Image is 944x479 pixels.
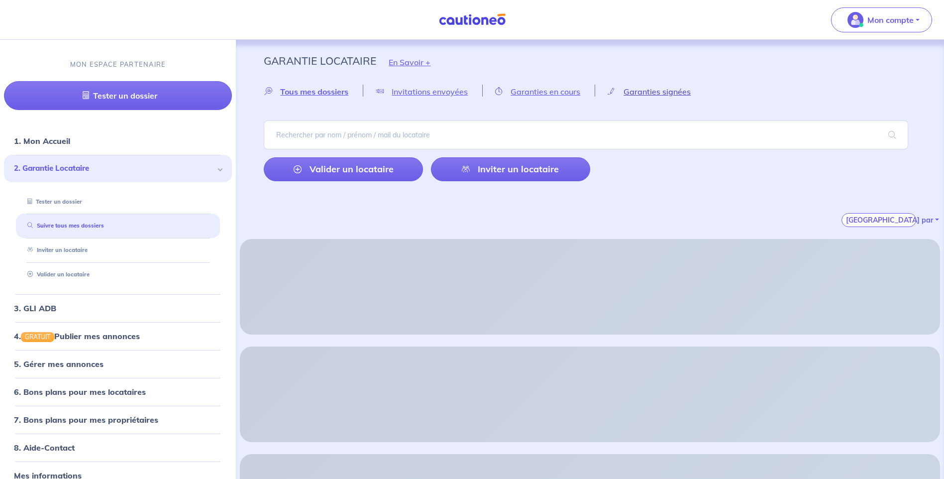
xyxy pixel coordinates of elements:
img: Cautioneo [435,13,510,26]
img: illu_account_valid_menu.svg [847,12,863,28]
div: 5. Gérer mes annonces [4,354,232,374]
a: 7. Bons plans pour mes propriétaires [14,415,158,425]
p: MON ESPACE PARTENAIRE [70,60,166,69]
a: Valider un locataire [23,271,90,278]
button: illu_account_valid_menu.svgMon compte [831,7,932,32]
button: [GEOGRAPHIC_DATA] par [841,213,916,227]
a: 5. Gérer mes annonces [14,359,104,369]
a: Valider un locataire [264,157,423,181]
a: 4.GRATUITPublier mes annonces [14,331,140,341]
div: Tester un dossier [16,194,220,210]
button: En Savoir + [376,48,443,77]
span: Garanties signées [624,87,691,97]
div: 3. GLI ADB [4,298,232,318]
input: Rechercher par nom / prénom / mail du locataire [264,120,908,149]
div: 7. Bons plans pour mes propriétaires [4,410,232,430]
p: Mon compte [867,14,914,26]
span: Invitations envoyées [392,87,468,97]
a: Tous mes dossiers [264,87,363,96]
div: Inviter un locataire [16,242,220,258]
div: 4.GRATUITPublier mes annonces [4,326,232,346]
a: 1. Mon Accueil [14,136,70,146]
div: 2. Garantie Locataire [4,155,232,182]
a: 3. GLI ADB [14,303,56,313]
span: search [876,121,908,149]
div: 1. Mon Accueil [4,131,232,151]
span: 2. Garantie Locataire [14,163,214,174]
a: Garanties signées [595,87,705,96]
div: 6. Bons plans pour mes locataires [4,382,232,402]
a: 6. Bons plans pour mes locataires [14,387,146,397]
span: Tous mes dossiers [280,87,348,97]
div: Valider un locataire [16,266,220,283]
p: Garantie Locataire [264,52,376,70]
div: Suivre tous mes dossiers [16,218,220,235]
a: Garanties en cours [483,87,595,96]
span: Garanties en cours [511,87,580,97]
a: Tester un dossier [23,198,82,205]
a: 8. Aide-Contact [14,443,75,453]
a: Tester un dossier [4,81,232,110]
a: Invitations envoyées [363,87,482,96]
a: Inviter un locataire [431,157,590,181]
div: 8. Aide-Contact [4,438,232,458]
a: Suivre tous mes dossiers [23,223,104,230]
a: Inviter un locataire [23,246,88,253]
